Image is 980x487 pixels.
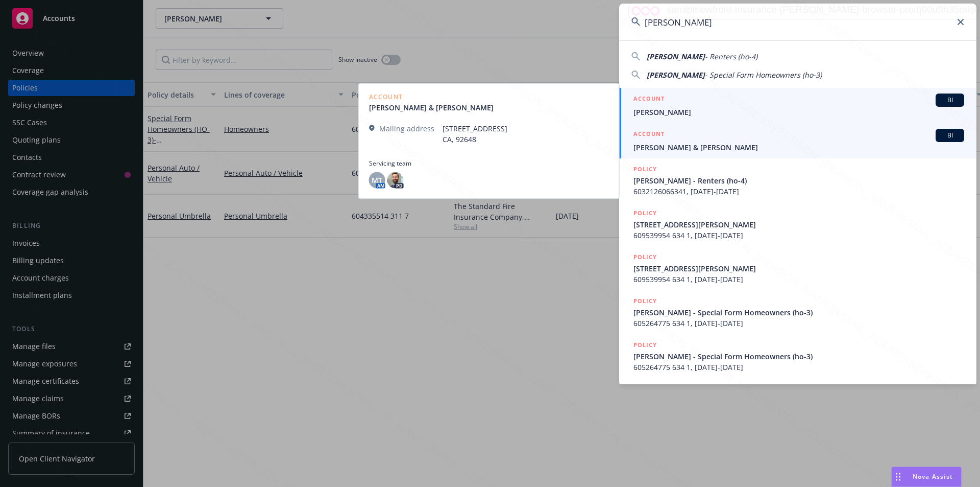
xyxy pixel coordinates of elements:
span: [PERSON_NAME] [647,52,705,61]
h5: POLICY [633,208,657,218]
a: POLICY[PERSON_NAME] - Renters (ho-4)6032126066341, [DATE]-[DATE] [619,158,976,202]
span: - Renters (ho-4) [705,52,757,61]
span: BI [940,131,960,140]
h5: POLICY [633,296,657,306]
span: 609539954 634 1, [DATE]-[DATE] [633,230,964,241]
h5: POLICY [633,252,657,262]
h5: ACCOUNT [633,129,665,141]
span: 605264775 634 1, [DATE]-[DATE] [633,362,964,373]
span: [PERSON_NAME] & [PERSON_NAME] [633,142,964,153]
span: [STREET_ADDRESS][PERSON_NAME] [633,219,964,230]
h5: POLICY [633,164,657,174]
span: [PERSON_NAME] - Special Form Homeowners (ho-3) [633,351,964,362]
span: 6032126066341, [DATE]-[DATE] [633,186,964,197]
a: POLICY[PERSON_NAME] - Special Form Homeowners (ho-3)605264775 634 1, [DATE]-[DATE] [619,290,976,334]
a: POLICY[STREET_ADDRESS][PERSON_NAME]609539954 634 1, [DATE]-[DATE] [619,246,976,290]
span: BI [940,96,960,105]
span: [PERSON_NAME] - Special Form Homeowners (ho-3) [633,307,964,318]
div: Drag to move [892,467,904,486]
span: [PERSON_NAME] - Renters (ho-4) [633,175,964,186]
h5: ACCOUNT [633,94,665,106]
span: 609539954 634 1, [DATE]-[DATE] [633,274,964,285]
a: POLICY[STREET_ADDRESS][PERSON_NAME]609539954 634 1, [DATE]-[DATE] [619,202,976,246]
span: [PERSON_NAME] [633,107,964,118]
span: Nova Assist [913,472,953,481]
span: - Special Form Homeowners (ho-3) [705,70,822,80]
a: ACCOUNTBI[PERSON_NAME] [619,88,976,123]
span: 605264775 634 1, [DATE]-[DATE] [633,318,964,329]
span: [STREET_ADDRESS][PERSON_NAME] [633,263,964,274]
input: Search... [619,4,976,40]
a: ACCOUNTBI[PERSON_NAME] & [PERSON_NAME] [619,123,976,158]
button: Nova Assist [891,467,962,487]
span: [PERSON_NAME] [647,70,705,80]
h5: POLICY [633,340,657,350]
a: POLICY[PERSON_NAME] - Special Form Homeowners (ho-3)605264775 634 1, [DATE]-[DATE] [619,334,976,378]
